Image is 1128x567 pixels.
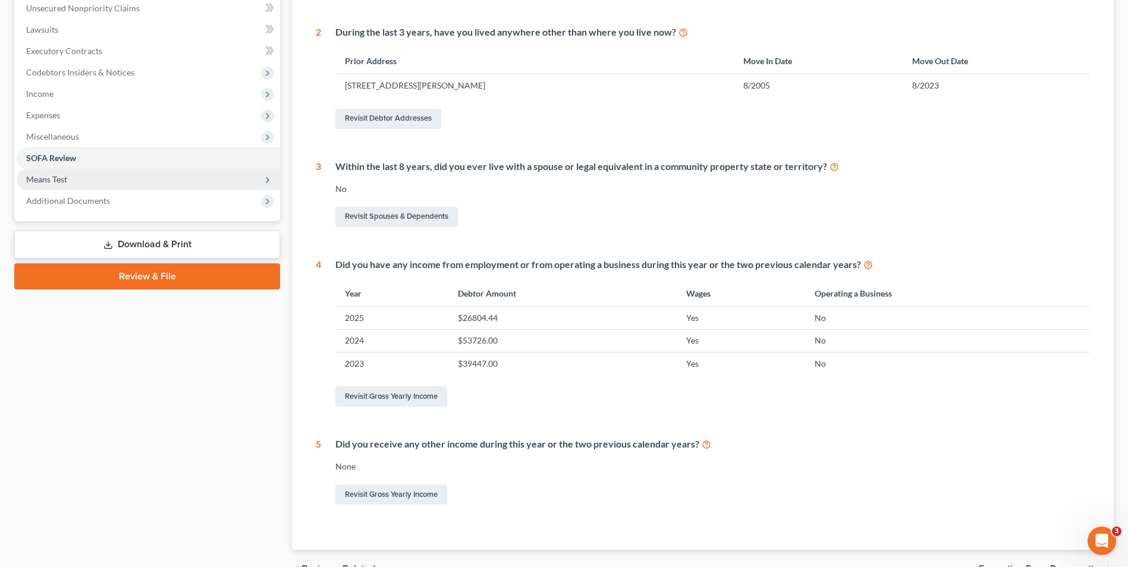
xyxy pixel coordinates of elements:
[805,281,1090,306] th: Operating a Business
[335,461,1090,472] div: None
[1088,527,1116,555] iframe: Intercom live chat
[26,110,60,120] span: Expenses
[335,281,448,306] th: Year
[448,352,677,375] td: $39447.00
[26,24,58,34] span: Lawsuits
[26,46,102,56] span: Executory Contracts
[805,307,1090,329] td: No
[26,174,67,184] span: Means Test
[316,160,321,229] div: 3
[17,147,280,169] a: SOFA Review
[805,352,1090,375] td: No
[26,153,76,163] span: SOFA Review
[335,386,447,407] a: Revisit Gross Yearly Income
[335,207,458,227] a: Revisit Spouses & Dependents
[26,3,140,13] span: Unsecured Nonpriority Claims
[448,281,677,306] th: Debtor Amount
[14,231,280,259] a: Download & Print
[26,196,110,206] span: Additional Documents
[335,258,1090,272] div: Did you have any income from employment or from operating a business during this year or the two ...
[903,48,1090,74] th: Move Out Date
[677,307,805,329] td: Yes
[448,307,677,329] td: $26804.44
[316,26,321,131] div: 2
[335,329,448,352] td: 2024
[335,160,1090,174] div: Within the last 8 years, did you ever live with a spouse or legal equivalent in a community prope...
[677,281,805,306] th: Wages
[335,48,733,74] th: Prior Address
[335,109,441,129] a: Revisit Debtor Addresses
[335,307,448,329] td: 2025
[734,48,903,74] th: Move In Date
[335,437,1090,451] div: Did you receive any other income during this year or the two previous calendar years?
[677,329,805,352] td: Yes
[316,258,321,409] div: 4
[335,74,733,97] td: [STREET_ADDRESS][PERSON_NAME]
[335,484,447,505] a: Revisit Gross Yearly Income
[26,89,54,99] span: Income
[26,67,134,77] span: Codebtors Insiders & Notices
[734,74,903,97] td: 8/2005
[335,183,1090,195] div: No
[17,40,280,62] a: Executory Contracts
[677,352,805,375] td: Yes
[903,74,1090,97] td: 8/2023
[335,26,1090,39] div: During the last 3 years, have you lived anywhere other than where you live now?
[805,329,1090,352] td: No
[1112,527,1121,536] span: 3
[14,263,280,289] a: Review & File
[26,131,79,141] span: Miscellaneous
[17,19,280,40] a: Lawsuits
[448,329,677,352] td: $53726.00
[335,352,448,375] td: 2023
[316,437,321,507] div: 5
